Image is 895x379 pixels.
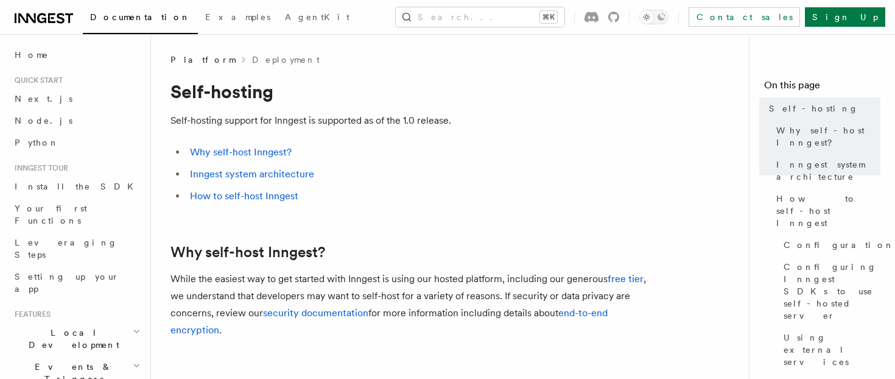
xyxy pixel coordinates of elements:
span: Platform [170,54,235,66]
span: Python [15,138,59,147]
span: Self-hosting [769,102,858,115]
span: Home [15,49,49,61]
a: Python [10,132,143,154]
a: Contact sales [689,7,800,27]
span: Features [10,310,51,319]
span: Install the SDK [15,182,141,191]
span: Examples [205,12,270,22]
button: Search...⌘K [396,7,564,27]
span: How to self-host Inngest [776,193,880,229]
a: Why self-host Inngest? [190,146,292,158]
span: Your first Functions [15,204,87,225]
kbd: ⌘K [540,11,557,23]
a: Why self-host Inngest? [170,244,325,261]
a: Deployment [252,54,320,66]
button: Toggle dark mode [639,10,669,24]
a: security documentation [263,307,368,319]
p: Self-hosting support for Inngest is supported as of the 1.0 release. [170,112,658,129]
span: Next.js [15,94,72,104]
span: Using external services [784,331,880,368]
h4: On this page [764,78,880,97]
a: How to self-host Inngest [190,190,298,202]
span: AgentKit [285,12,349,22]
span: Quick start [10,76,63,85]
span: Leveraging Steps [15,238,118,260]
a: Self-hosting [764,97,880,119]
a: Home [10,44,143,66]
button: Local Development [10,322,143,356]
span: Node.js [15,116,72,126]
a: Inngest system architecture [190,168,314,180]
a: Install the SDK [10,175,143,197]
span: Configuring Inngest SDKs to use self-hosted server [784,261,880,322]
a: Using external services [779,327,880,373]
span: Setting up your app [15,272,119,294]
p: While the easiest way to get started with Inngest is using our hosted platform, including our gen... [170,271,658,339]
span: Why self-host Inngest? [776,124,880,149]
a: free tier [608,273,644,285]
a: Node.js [10,110,143,132]
a: Inngest system architecture [771,154,880,188]
a: Configuring Inngest SDKs to use self-hosted server [779,256,880,327]
span: Inngest system architecture [776,158,880,183]
a: Configuration [779,234,880,256]
h1: Self-hosting [170,80,658,102]
span: Configuration [784,239,894,251]
span: Inngest tour [10,163,68,173]
a: Examples [198,4,278,33]
span: Documentation [90,12,191,22]
a: Setting up your app [10,266,143,300]
a: Next.js [10,88,143,110]
a: Sign Up [805,7,885,27]
a: Leveraging Steps [10,232,143,266]
a: Documentation [83,4,198,34]
a: Your first Functions [10,197,143,232]
a: How to self-host Inngest [771,188,880,234]
span: Local Development [10,327,133,351]
a: Why self-host Inngest? [771,119,880,154]
a: AgentKit [278,4,357,33]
